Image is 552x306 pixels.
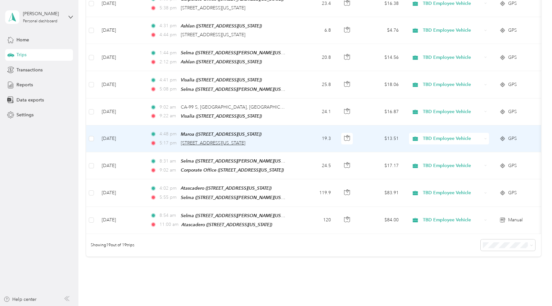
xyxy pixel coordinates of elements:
span: 4:48 pm [159,131,178,138]
span: 5:38 pm [159,5,178,12]
span: Selma ([STREET_ADDRESS][PERSON_NAME][US_STATE]) [181,87,298,92]
span: Home [16,37,29,43]
span: Corporate Office ([STREET_ADDRESS][US_STATE]) [181,167,284,173]
span: [STREET_ADDRESS][US_STATE] [181,32,245,37]
td: [DATE] [97,207,145,234]
span: 4:41 pm [159,77,178,84]
span: GPS [508,108,517,115]
span: TBD Employee Vehicle [423,108,482,115]
span: 9:02 am [159,167,178,174]
span: 2:12 pm [159,58,178,66]
span: 5:08 pm [159,86,178,93]
span: Atascadero ([STREET_ADDRESS][US_STATE]) [181,185,271,191]
span: TBD Employee Vehicle [423,216,482,224]
span: TBD Employee Vehicle [423,54,482,61]
span: TBD Employee Vehicle [423,189,482,196]
span: Data exports [16,97,44,103]
td: $14.56 [359,44,404,71]
span: 4:31 pm [159,22,178,29]
span: 5:17 pm [159,140,178,147]
iframe: Everlance-gr Chat Button Frame [516,270,552,306]
span: Atascadero ([STREET_ADDRESS][US_STATE]) [181,222,272,227]
span: GPS [508,162,517,169]
div: Personal dashboard [23,19,57,23]
td: $13.51 [359,125,404,152]
td: 120 [293,207,336,234]
span: GPS [508,27,517,34]
span: [STREET_ADDRESS][US_STATE] [181,5,245,11]
span: TBD Employee Vehicle [423,81,482,88]
td: $17.17 [359,152,404,179]
td: $16.87 [359,99,404,125]
td: 19.3 [293,125,336,152]
td: $84.00 [359,207,404,234]
span: TBD Employee Vehicle [423,27,482,34]
td: [DATE] [97,71,145,98]
td: 119.9 [293,179,336,206]
span: 9:02 am [159,104,178,111]
span: Selma ([STREET_ADDRESS][PERSON_NAME][US_STATE]) [181,50,298,56]
td: [DATE] [97,44,145,71]
span: 4:44 pm [159,31,178,38]
span: Selma ([STREET_ADDRESS][PERSON_NAME][US_STATE]) [181,195,298,200]
span: GPS [508,189,517,196]
td: $18.06 [359,71,404,98]
td: [DATE] [97,125,145,152]
span: 8:54 am [159,212,178,219]
span: GPS [508,135,517,142]
td: 6.8 [293,17,336,44]
span: 9:22 am [159,112,178,120]
div: [PERSON_NAME] [23,10,63,17]
span: 5:55 pm [159,194,178,201]
td: [DATE] [97,99,145,125]
span: Showing 19 out of 19 trips [86,242,134,248]
td: [DATE] [97,179,145,206]
span: GPS [508,54,517,61]
span: [STREET_ADDRESS][US_STATE] [181,140,245,146]
span: GPS [508,81,517,88]
span: Ashlan ([STREET_ADDRESS][US_STATE]) [181,59,262,64]
span: TBD Employee Vehicle [423,162,482,169]
span: Manual [508,216,523,224]
td: $4.76 [359,17,404,44]
span: Selma ([STREET_ADDRESS][PERSON_NAME][US_STATE]) [181,158,298,164]
span: Trips [16,51,26,58]
td: [DATE] [97,152,145,179]
span: 4:02 pm [159,185,178,192]
span: Settings [16,111,34,118]
span: Selma ([STREET_ADDRESS][PERSON_NAME][US_STATE]) [181,213,298,218]
td: 24.5 [293,152,336,179]
span: 11:00 am [159,221,179,228]
span: Visalia ([STREET_ADDRESS][US_STATE]) [181,77,262,82]
span: 8:31 am [159,158,178,165]
td: 24.1 [293,99,336,125]
span: Reports [16,81,33,88]
td: 20.8 [293,44,336,71]
td: $83.91 [359,179,404,206]
span: TBD Employee Vehicle [423,135,482,142]
td: [DATE] [97,17,145,44]
span: Transactions [16,67,43,73]
td: 25.8 [293,71,336,98]
span: Maroa ([STREET_ADDRESS][US_STATE]) [181,132,261,137]
span: Ashlan ([STREET_ADDRESS][US_STATE]) [181,23,262,28]
button: Help center [4,296,36,303]
span: 1:44 pm [159,49,178,57]
span: CA-99 S, [GEOGRAPHIC_DATA], [GEOGRAPHIC_DATA] [181,104,296,110]
span: Visalia ([STREET_ADDRESS][US_STATE]) [181,113,262,119]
